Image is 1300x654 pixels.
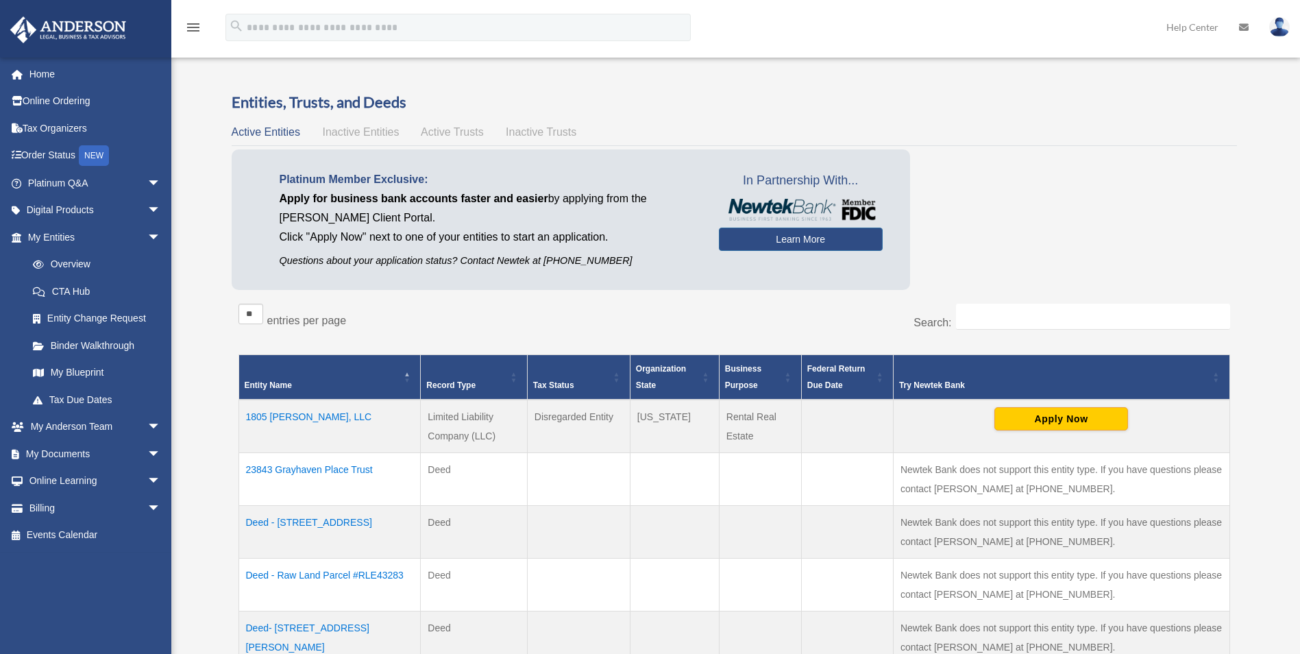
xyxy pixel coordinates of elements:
[719,400,801,453] td: Rental Real Estate
[245,380,292,390] span: Entity Name
[10,468,182,495] a: Online Learningarrow_drop_down
[10,114,182,142] a: Tax Organizers
[10,197,182,224] a: Digital Productsarrow_drop_down
[421,505,528,558] td: Deed
[238,558,421,611] td: Deed - Raw Land Parcel #RLE43283
[899,377,1209,393] div: Try Newtek Bank
[19,386,175,413] a: Tax Due Dates
[421,354,528,400] th: Record Type: Activate to sort
[147,494,175,522] span: arrow_drop_down
[19,359,175,387] a: My Blueprint
[893,505,1229,558] td: Newtek Bank does not support this entity type. If you have questions please contact [PERSON_NAME]...
[238,505,421,558] td: Deed - [STREET_ADDRESS]
[232,126,300,138] span: Active Entities
[19,251,168,278] a: Overview
[725,364,761,390] span: Business Purpose
[719,170,883,192] span: In Partnership With...
[6,16,130,43] img: Anderson Advisors Platinum Portal
[421,400,528,453] td: Limited Liability Company (LLC)
[267,315,347,326] label: entries per page
[280,193,548,204] span: Apply for business bank accounts faster and easier
[147,468,175,496] span: arrow_drop_down
[426,380,476,390] span: Record Type
[19,278,175,305] a: CTA Hub
[10,142,182,170] a: Order StatusNEW
[185,24,201,36] a: menu
[807,364,866,390] span: Federal Return Due Date
[79,145,109,166] div: NEW
[994,407,1128,431] button: Apply Now
[147,169,175,197] span: arrow_drop_down
[533,380,574,390] span: Tax Status
[10,169,182,197] a: Platinum Q&Aarrow_drop_down
[10,494,182,522] a: Billingarrow_drop_down
[1269,17,1290,37] img: User Pic
[913,317,951,328] label: Search:
[238,354,421,400] th: Entity Name: Activate to invert sorting
[893,452,1229,505] td: Newtek Bank does not support this entity type. If you have questions please contact [PERSON_NAME]...
[19,332,175,359] a: Binder Walkthrough
[10,440,182,468] a: My Documentsarrow_drop_down
[801,354,893,400] th: Federal Return Due Date: Activate to sort
[280,170,698,189] p: Platinum Member Exclusive:
[719,354,801,400] th: Business Purpose: Activate to sort
[421,558,528,611] td: Deed
[10,88,182,115] a: Online Ordering
[10,223,175,251] a: My Entitiesarrow_drop_down
[10,60,182,88] a: Home
[527,354,630,400] th: Tax Status: Activate to sort
[322,126,399,138] span: Inactive Entities
[630,400,719,453] td: [US_STATE]
[630,354,719,400] th: Organization State: Activate to sort
[238,400,421,453] td: 1805 [PERSON_NAME], LLC
[147,197,175,225] span: arrow_drop_down
[147,223,175,252] span: arrow_drop_down
[893,558,1229,611] td: Newtek Bank does not support this entity type. If you have questions please contact [PERSON_NAME]...
[893,354,1229,400] th: Try Newtek Bank : Activate to sort
[232,92,1237,113] h3: Entities, Trusts, and Deeds
[10,522,182,549] a: Events Calendar
[527,400,630,453] td: Disregarded Entity
[238,452,421,505] td: 23843 Grayhaven Place Trust
[421,126,484,138] span: Active Trusts
[636,364,686,390] span: Organization State
[506,126,576,138] span: Inactive Trusts
[719,228,883,251] a: Learn More
[421,452,528,505] td: Deed
[147,440,175,468] span: arrow_drop_down
[280,252,698,269] p: Questions about your application status? Contact Newtek at [PHONE_NUMBER]
[726,199,876,221] img: NewtekBankLogoSM.png
[19,305,175,332] a: Entity Change Request
[147,413,175,441] span: arrow_drop_down
[280,228,698,247] p: Click "Apply Now" next to one of your entities to start an application.
[280,189,698,228] p: by applying from the [PERSON_NAME] Client Portal.
[229,19,244,34] i: search
[10,413,182,441] a: My Anderson Teamarrow_drop_down
[185,19,201,36] i: menu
